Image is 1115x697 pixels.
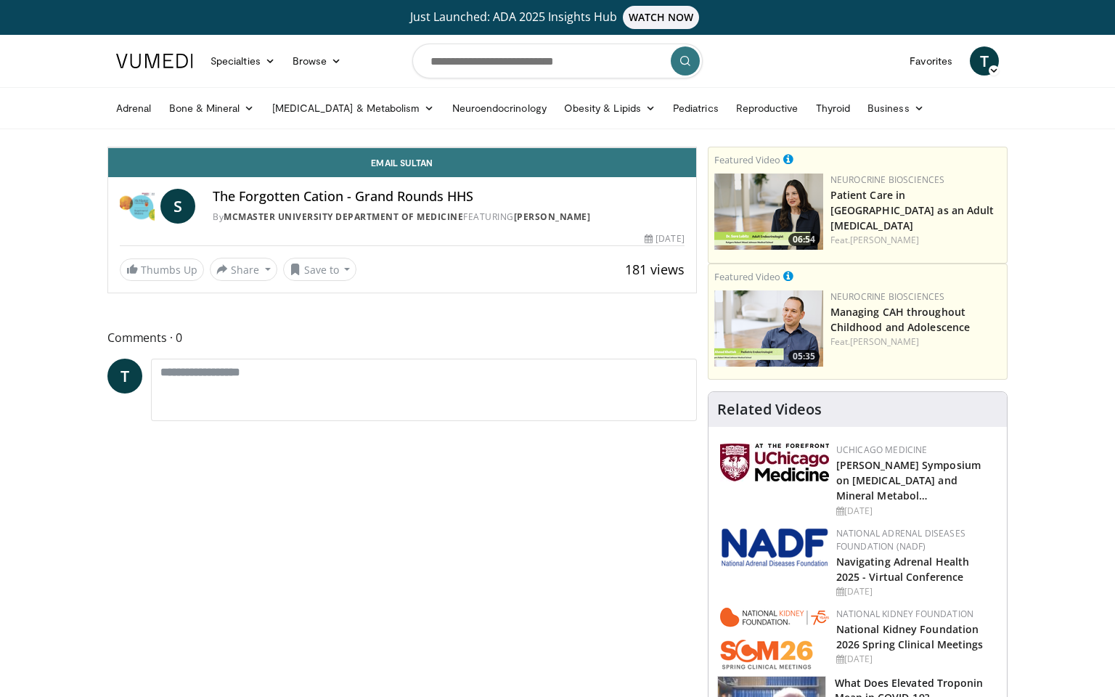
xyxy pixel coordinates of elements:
a: Navigating Adrenal Health 2025 - Virtual Conference [836,555,970,584]
img: 69d9a9c3-9e0d-45c7-989e-b720a70fb3d0.png.150x105_q85_crop-smart_upscale.png [714,174,823,250]
img: 877b56e2-cd6c-4243-ab59-32ef85434147.png.150x105_q85_autocrop_double_scale_upscale_version-0.2.png [720,527,829,568]
a: National Kidney Foundation 2026 Spring Clinical Meetings [836,622,984,651]
img: 56bc924d-1fb1-4cf0-9f63-435b399b5585.png.150x105_q85_crop-smart_upscale.png [714,290,823,367]
a: Thumbs Up [120,258,204,281]
a: Pediatrics [664,94,727,123]
span: 05:35 [788,350,820,363]
button: Save to [283,258,357,281]
span: 06:54 [788,233,820,246]
a: UChicago Medicine [836,444,928,456]
div: [DATE] [836,653,995,666]
span: Comments 0 [107,328,697,347]
div: Feat. [830,335,1001,348]
img: VuMedi Logo [116,54,193,68]
a: Browse [284,46,351,76]
a: Email Sultan [108,148,696,177]
a: [MEDICAL_DATA] & Metabolism [264,94,444,123]
a: 05:35 [714,290,823,367]
a: Managing CAH throughout Childhood and Adolescence [830,305,971,334]
a: [PERSON_NAME] Symposium on [MEDICAL_DATA] and Mineral Metabol… [836,458,981,502]
a: Thyroid [807,94,859,123]
img: 5f87bdfb-7fdf-48f0-85f3-b6bcda6427bf.jpg.150x105_q85_autocrop_double_scale_upscale_version-0.2.jpg [720,444,829,481]
div: Feat. [830,234,1001,247]
h4: Related Videos [717,401,822,418]
a: [PERSON_NAME] [850,335,919,348]
img: 79503c0a-d5ce-4e31-88bd-91ebf3c563fb.png.150x105_q85_autocrop_double_scale_upscale_version-0.2.png [720,608,829,669]
span: WATCH NOW [623,6,700,29]
input: Search topics, interventions [412,44,703,78]
a: Business [859,94,933,123]
a: 06:54 [714,174,823,250]
a: McMaster University Department of Medicine [224,211,463,223]
a: [PERSON_NAME] [850,234,919,246]
div: [DATE] [836,585,995,598]
small: Featured Video [714,153,780,166]
span: 181 views [625,261,685,278]
img: McMaster University Department of Medicine [120,189,155,224]
h4: The Forgotten Cation - Grand Rounds HHS [213,189,685,205]
small: Featured Video [714,270,780,283]
a: Patient Care in [GEOGRAPHIC_DATA] as an Adult [MEDICAL_DATA] [830,188,994,232]
video-js: Video Player [108,147,696,148]
a: National Kidney Foundation [836,608,973,620]
a: Bone & Mineral [160,94,264,123]
a: Just Launched: ADA 2025 Insights HubWATCH NOW [118,6,997,29]
a: Reproductive [727,94,807,123]
div: [DATE] [645,232,684,245]
a: Obesity & Lipids [555,94,664,123]
a: Favorites [901,46,961,76]
a: National Adrenal Diseases Foundation (NADF) [836,527,965,553]
a: Adrenal [107,94,160,123]
a: T [970,46,999,76]
a: T [107,359,142,394]
a: [PERSON_NAME] [514,211,591,223]
a: Neuroendocrinology [444,94,555,123]
div: [DATE] [836,505,995,518]
a: Specialties [202,46,284,76]
div: By FEATURING [213,211,685,224]
button: Share [210,258,277,281]
a: Neurocrine Biosciences [830,174,945,186]
a: S [160,189,195,224]
a: Neurocrine Biosciences [830,290,945,303]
